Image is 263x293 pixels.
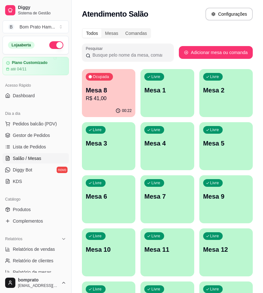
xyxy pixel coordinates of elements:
[151,127,160,132] p: Livre
[13,218,43,224] span: Complementos
[93,127,102,132] p: Livre
[18,5,66,11] span: Diggy
[13,132,50,139] span: Gestor de Pedidos
[151,180,160,186] p: Livre
[83,29,101,38] div: Todos
[203,245,249,254] p: Mesa 12
[3,194,69,204] div: Catálogo
[3,142,69,152] a: Lista de Pedidos
[199,228,253,276] button: LivreMesa 12
[151,234,160,239] p: Livre
[3,20,69,33] button: Select a team
[82,228,135,276] button: LivreMesa 10
[144,245,190,254] p: Mesa 11
[13,92,35,99] span: Dashboard
[140,228,194,276] button: LivreMesa 11
[210,287,219,292] p: Livre
[3,244,69,254] a: Relatórios de vendas
[5,236,22,242] span: Relatórios
[199,69,253,117] button: LivreMesa 2
[3,130,69,140] a: Gestor de Pedidos
[144,192,190,201] p: Mesa 7
[18,11,66,16] span: Sistema de Gestão
[199,175,253,223] button: LivreMesa 9
[13,155,41,162] span: Salão / Mesas
[3,57,69,75] a: Plano Customizadoaté 04/11
[140,69,194,117] button: LivreMesa 1
[18,277,59,283] span: bomprato
[210,74,219,79] p: Livre
[3,275,69,290] button: bomprato[EMAIL_ADDRESS][DOMAIN_NAME]
[8,24,14,30] span: B
[86,95,131,102] p: R$ 41,00
[140,122,194,170] button: LivreMesa 4
[3,267,69,277] a: Relatório de mesas
[93,74,109,79] p: Ocupada
[49,41,63,49] button: Alterar Status
[13,121,57,127] span: Pedidos balcão (PDV)
[3,176,69,186] a: KDS
[203,192,249,201] p: Mesa 9
[179,46,253,59] button: Adicionar mesa ou comanda
[11,67,27,72] article: até 04/11
[3,91,69,101] a: Dashboard
[3,119,69,129] button: Pedidos balcão (PDV)
[13,269,52,275] span: Relatório de mesas
[144,139,190,148] p: Mesa 4
[140,175,194,223] button: LivreMesa 7
[18,283,59,288] span: [EMAIL_ADDRESS][DOMAIN_NAME]
[205,8,253,20] button: Configurações
[82,122,135,170] button: LivreMesa 3
[12,60,47,65] article: Plano Customizado
[13,144,46,150] span: Lista de Pedidos
[86,139,131,148] p: Mesa 3
[82,9,148,19] h2: Atendimento Salão
[91,52,170,58] input: Pesquisar
[151,74,160,79] p: Livre
[13,167,32,173] span: Diggy Bot
[3,256,69,266] a: Relatório de clientes
[122,108,131,113] p: 00:22
[122,29,151,38] div: Comandas
[82,69,135,117] button: OcupadaMesa 8R$ 41,0000:22
[86,46,105,51] label: Pesquisar
[3,80,69,91] div: Acesso Rápido
[203,139,249,148] p: Mesa 5
[3,204,69,215] a: Produtos
[144,86,190,95] p: Mesa 1
[3,216,69,226] a: Complementos
[3,153,69,163] a: Salão / Mesas
[210,127,219,132] p: Livre
[199,122,253,170] button: LivreMesa 5
[82,175,135,223] button: LivreMesa 6
[3,108,69,119] div: Dia a dia
[210,180,219,186] p: Livre
[93,234,102,239] p: Livre
[203,86,249,95] p: Mesa 2
[3,165,69,175] a: Diggy Botnovo
[86,192,131,201] p: Mesa 6
[20,24,55,30] div: Bom Prato Ham ...
[3,3,69,18] a: DiggySistema de Gestão
[8,42,35,49] div: Loja aberta
[13,257,53,264] span: Relatório de clientes
[13,206,31,213] span: Produtos
[93,287,102,292] p: Livre
[93,180,102,186] p: Livre
[13,246,55,252] span: Relatórios de vendas
[151,287,160,292] p: Livre
[210,234,219,239] p: Livre
[86,245,131,254] p: Mesa 10
[86,86,131,95] p: Mesa 8
[101,29,122,38] div: Mesas
[13,178,22,185] span: KDS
